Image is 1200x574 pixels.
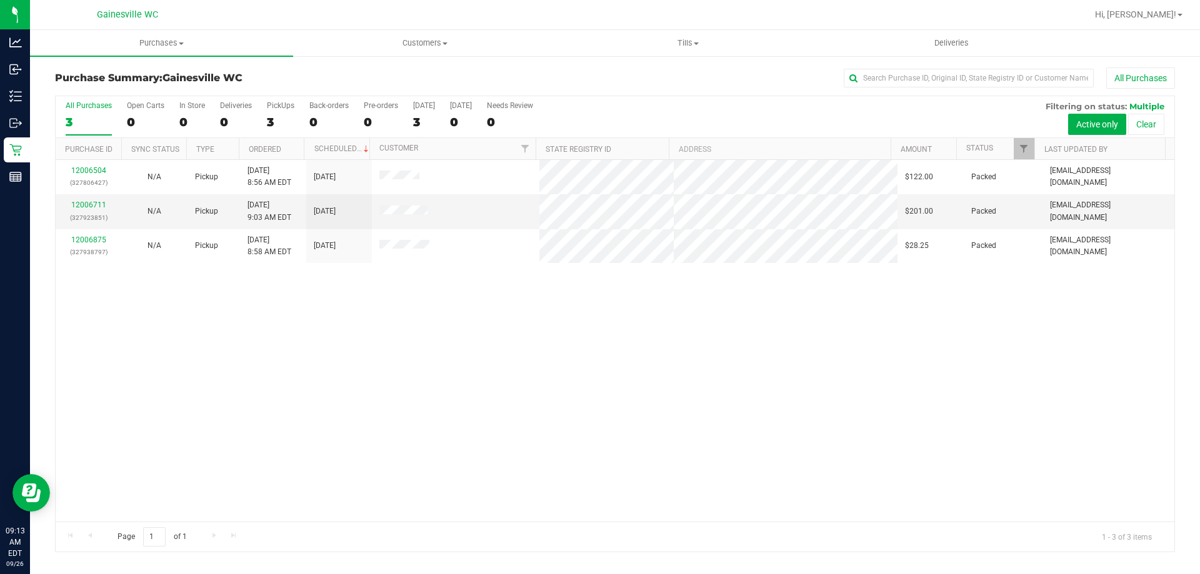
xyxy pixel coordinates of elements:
[379,144,418,152] a: Customer
[195,171,218,183] span: Pickup
[71,200,106,209] a: 12006711
[971,171,996,183] span: Packed
[65,145,112,154] a: Purchase ID
[107,527,197,547] span: Page of 1
[309,101,349,110] div: Back-orders
[220,115,252,129] div: 0
[127,115,164,129] div: 0
[249,145,281,154] a: Ordered
[546,145,611,154] a: State Registry ID
[9,90,22,102] inline-svg: Inventory
[63,212,114,224] p: (327923851)
[515,138,536,159] a: Filter
[1046,101,1127,111] span: Filtering on status:
[12,474,50,512] iframe: Resource center
[6,559,24,568] p: 09/26
[413,101,435,110] div: [DATE]
[147,205,161,217] button: N/A
[1106,67,1175,89] button: All Purchases
[147,171,161,183] button: N/A
[143,527,166,547] input: 1
[97,9,158,20] span: Gainesville WC
[1050,199,1167,223] span: [EMAIL_ADDRESS][DOMAIN_NAME]
[314,144,371,153] a: Scheduled
[487,101,533,110] div: Needs Review
[971,205,996,217] span: Packed
[487,115,533,129] div: 0
[905,205,933,217] span: $201.00
[314,205,336,217] span: [DATE]
[267,101,294,110] div: PickUps
[1050,234,1167,258] span: [EMAIL_ADDRESS][DOMAIN_NAME]
[71,166,106,175] a: 12006504
[905,240,929,252] span: $28.25
[195,205,218,217] span: Pickup
[63,246,114,258] p: (327938797)
[1128,114,1164,135] button: Clear
[1050,165,1167,189] span: [EMAIL_ADDRESS][DOMAIN_NAME]
[669,138,891,160] th: Address
[1129,101,1164,111] span: Multiple
[966,144,993,152] a: Status
[820,30,1083,56] a: Deliveries
[450,101,472,110] div: [DATE]
[162,72,242,84] span: Gainesville WC
[55,72,428,84] h3: Purchase Summary:
[1092,527,1162,546] span: 1 - 3 of 3 items
[195,240,218,252] span: Pickup
[66,101,112,110] div: All Purchases
[147,241,161,250] span: Not Applicable
[905,171,933,183] span: $122.00
[971,240,996,252] span: Packed
[63,177,114,189] p: (327806427)
[9,144,22,156] inline-svg: Retail
[196,145,214,154] a: Type
[247,234,291,258] span: [DATE] 8:58 AM EDT
[294,37,556,49] span: Customers
[9,171,22,183] inline-svg: Reports
[364,101,398,110] div: Pre-orders
[6,525,24,559] p: 09:13 AM EDT
[147,240,161,252] button: N/A
[30,37,293,49] span: Purchases
[247,165,291,189] span: [DATE] 8:56 AM EDT
[314,240,336,252] span: [DATE]
[844,69,1094,87] input: Search Purchase ID, Original ID, State Registry ID or Customer Name...
[220,101,252,110] div: Deliveries
[413,115,435,129] div: 3
[247,199,291,223] span: [DATE] 9:03 AM EDT
[1014,138,1034,159] a: Filter
[450,115,472,129] div: 0
[917,37,986,49] span: Deliveries
[30,30,293,56] a: Purchases
[1044,145,1107,154] a: Last Updated By
[179,101,205,110] div: In Store
[557,37,819,49] span: Tills
[147,172,161,181] span: Not Applicable
[66,115,112,129] div: 3
[901,145,932,154] a: Amount
[309,115,349,129] div: 0
[147,207,161,215] span: Not Applicable
[179,115,205,129] div: 0
[9,117,22,129] inline-svg: Outbound
[314,171,336,183] span: [DATE]
[1095,9,1176,19] span: Hi, [PERSON_NAME]!
[1068,114,1126,135] button: Active only
[364,115,398,129] div: 0
[127,101,164,110] div: Open Carts
[131,145,179,154] a: Sync Status
[556,30,819,56] a: Tills
[293,30,556,56] a: Customers
[9,36,22,49] inline-svg: Analytics
[267,115,294,129] div: 3
[71,235,106,244] a: 12006875
[9,63,22,76] inline-svg: Inbound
